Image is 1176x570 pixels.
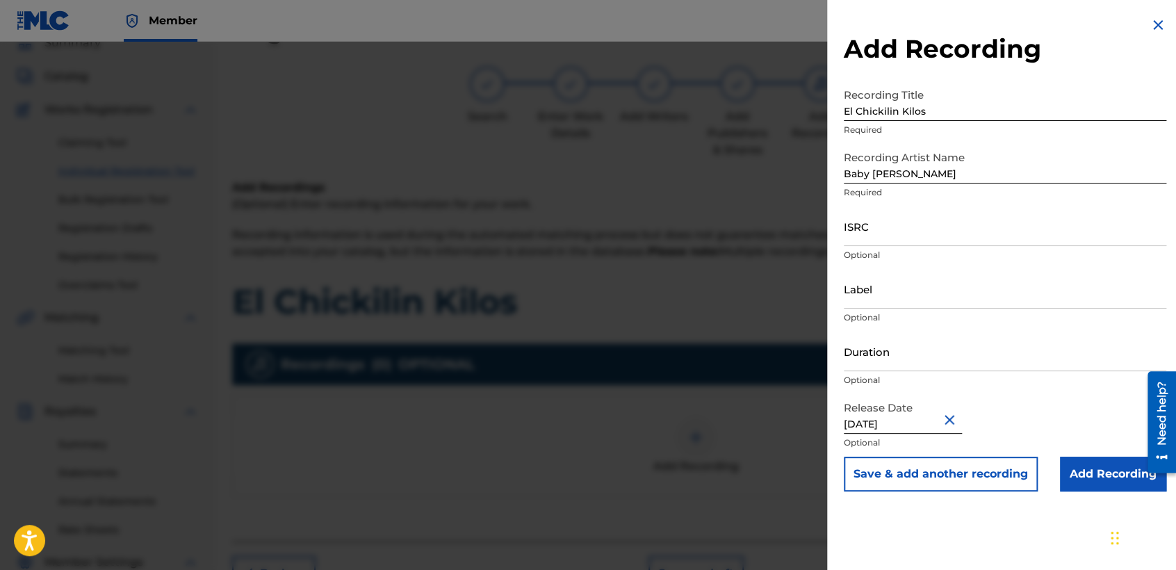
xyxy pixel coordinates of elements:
div: Arrastrar [1111,517,1119,559]
button: Save & add another recording [844,457,1038,491]
span: Member [149,13,197,28]
img: MLC Logo [17,10,70,31]
input: Add Recording [1060,457,1166,491]
p: Required [844,186,1166,199]
iframe: Resource Center [1137,366,1176,478]
p: Required [844,124,1166,136]
iframe: Chat Widget [1106,503,1176,570]
h2: Add Recording [844,33,1166,65]
p: Optional [844,437,1166,449]
p: Optional [844,374,1166,386]
img: Top Rightsholder [124,13,140,29]
p: Optional [844,249,1166,261]
p: Optional [844,311,1166,324]
div: Widget de chat [1106,503,1176,570]
button: Close [941,398,962,441]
